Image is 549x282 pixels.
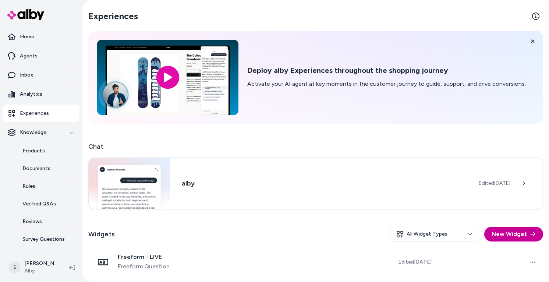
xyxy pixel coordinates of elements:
[15,160,79,177] a: Documents
[24,267,57,275] span: Alby
[88,141,543,152] h2: Chat
[22,218,42,225] p: Reviews
[22,147,45,155] p: Products
[247,80,526,88] p: Activate your AI agent at key moments in the customer journey to guide, support, and drive conver...
[20,52,38,60] p: Agents
[20,129,46,136] p: Knowledge
[15,177,79,195] a: Rules
[3,66,79,84] a: Inbox
[22,236,65,243] p: Survey Questions
[15,230,79,248] a: Survey Questions
[4,255,63,279] button: E[PERSON_NAME]Alby
[484,227,543,242] button: New Widget
[88,158,543,209] a: Chat widgetalbyEdited[DATE]
[88,229,115,239] h2: Widgets
[7,9,44,20] img: alby Logo
[89,158,170,209] img: Chat widget
[20,110,49,117] p: Experiences
[22,165,50,172] p: Documents
[22,183,35,190] p: Rules
[3,85,79,103] a: Analytics
[24,260,57,267] p: [PERSON_NAME]
[15,195,79,213] a: Verified Q&As
[20,71,33,79] p: Inbox
[247,66,526,75] h2: Deploy alby Experiences throughout the shopping journey
[3,105,79,122] a: Experiences
[15,142,79,160] a: Products
[182,178,467,188] h3: alby
[390,227,478,242] button: All Widget Types
[3,28,79,46] a: Home
[20,91,42,98] p: Analytics
[88,10,138,22] h2: Experiences
[3,124,79,141] button: Knowledge
[3,47,79,65] a: Agents
[9,261,21,273] span: E
[20,33,34,40] p: Home
[398,258,432,266] span: Edited [DATE]
[15,213,79,230] a: Reviews
[118,253,170,261] span: Freeform - LIVE
[479,180,510,187] span: Edited [DATE]
[22,200,56,208] p: Verified Q&As
[118,262,170,271] span: Freeform Question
